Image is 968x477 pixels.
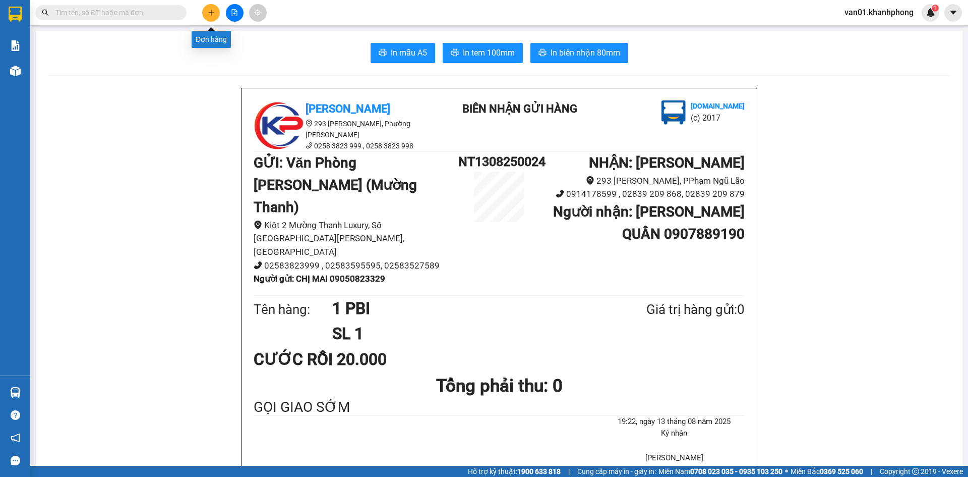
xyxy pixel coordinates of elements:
button: printerIn tem 100mm [443,43,523,63]
button: file-add [226,4,244,22]
img: solution-icon [10,40,21,51]
span: 1 [933,5,937,12]
div: CƯỚC RỒI 20.000 [254,347,415,372]
li: Ký nhận [604,428,745,440]
li: 0914178599 , 02839 209 868, 02839 209 879 [540,187,745,201]
span: plus [208,9,215,16]
span: copyright [912,468,919,475]
span: | [568,466,570,477]
b: GỬI : Văn Phòng [PERSON_NAME] (Mường Thanh) [254,154,417,216]
b: Người nhận : [PERSON_NAME] QUÂN 0907889190 [553,203,745,242]
span: In tem 100mm [463,46,515,59]
b: [PERSON_NAME] [306,102,390,115]
b: [DOMAIN_NAME] [691,102,745,110]
li: 0258 3823 999 , 0258 3823 998 [254,140,435,151]
li: 02583823999 , 02583595595, 02583527589 [254,259,458,273]
li: (c) 2017 [691,112,745,124]
b: BIÊN NHẬN GỬI HÀNG [462,102,577,115]
span: environment [306,120,313,127]
span: printer [379,48,387,58]
span: printer [538,48,547,58]
span: Hỗ trợ kỹ thuật: [468,466,561,477]
strong: 1900 633 818 [517,467,561,475]
span: search [42,9,49,16]
input: Tìm tên, số ĐT hoặc mã đơn [55,7,174,18]
span: message [11,456,20,465]
li: 293 [PERSON_NAME], PPhạm Ngũ Lão [540,174,745,188]
span: Miền Bắc [791,466,863,477]
img: warehouse-icon [10,387,21,398]
span: environment [254,221,262,229]
button: printerIn mẫu A5 [371,43,435,63]
span: phone [306,142,313,149]
span: caret-down [949,8,958,17]
li: 19:22, ngày 13 tháng 08 năm 2025 [604,416,745,428]
div: GỌI GIAO SỚM [254,400,745,415]
span: Cung cấp máy in - giấy in: [577,466,656,477]
b: NHẬN : [PERSON_NAME] [589,154,745,171]
span: van01.khanhphong [836,6,922,19]
strong: 0369 525 060 [820,467,863,475]
img: logo.jpg [661,100,686,125]
span: notification [11,433,20,443]
span: phone [254,261,262,270]
li: [PERSON_NAME] [604,452,745,464]
span: aim [254,9,261,16]
span: environment [586,176,594,185]
li: Kiôt 2 Mường Thanh Luxury, Số [GEOGRAPHIC_DATA][PERSON_NAME], [GEOGRAPHIC_DATA] [254,219,458,259]
span: In biên nhận 80mm [551,46,620,59]
span: question-circle [11,410,20,420]
h1: Tổng phải thu: 0 [254,372,745,400]
span: phone [556,189,564,198]
button: caret-down [944,4,962,22]
span: printer [451,48,459,58]
strong: 0708 023 035 - 0935 103 250 [690,467,782,475]
img: logo.jpg [254,100,304,151]
button: printerIn biên nhận 80mm [530,43,628,63]
li: 293 [PERSON_NAME], Phường [PERSON_NAME] [254,118,435,140]
sup: 1 [932,5,939,12]
span: ⚪️ [785,469,788,473]
h1: NT1308250024 [458,152,540,172]
div: Giá trị hàng gửi: 0 [597,299,745,320]
span: file-add [231,9,238,16]
img: logo-vxr [9,7,22,22]
span: Miền Nam [658,466,782,477]
h1: 1 PBI [332,296,597,321]
b: Người gửi : CHỊ MAI 09050823329 [254,274,385,284]
span: In mẫu A5 [391,46,427,59]
img: warehouse-icon [10,66,21,76]
img: icon-new-feature [926,8,935,17]
button: plus [202,4,220,22]
button: aim [249,4,267,22]
span: | [871,466,872,477]
h1: SL 1 [332,321,597,346]
div: Tên hàng: [254,299,332,320]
